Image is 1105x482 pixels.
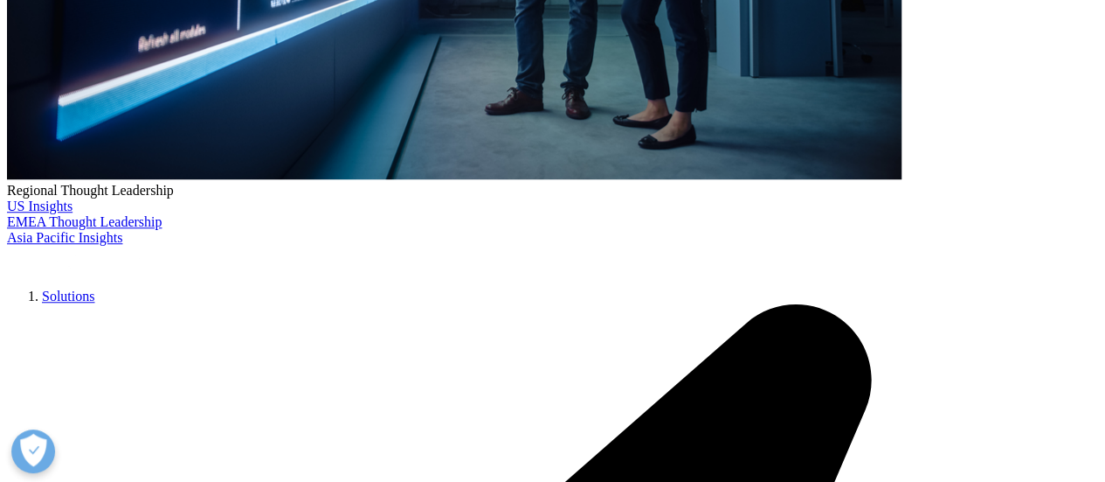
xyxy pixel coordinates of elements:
img: IQVIA Healthcare Information Technology and Pharma Clinical Research Company [7,246,147,271]
a: US Insights [7,199,73,213]
div: Regional Thought Leadership [7,183,1098,199]
a: EMEA Thought Leadership [7,214,162,229]
a: Asia Pacific Insights [7,230,122,245]
a: Solutions [42,289,94,304]
button: Open Preferences [11,430,55,473]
